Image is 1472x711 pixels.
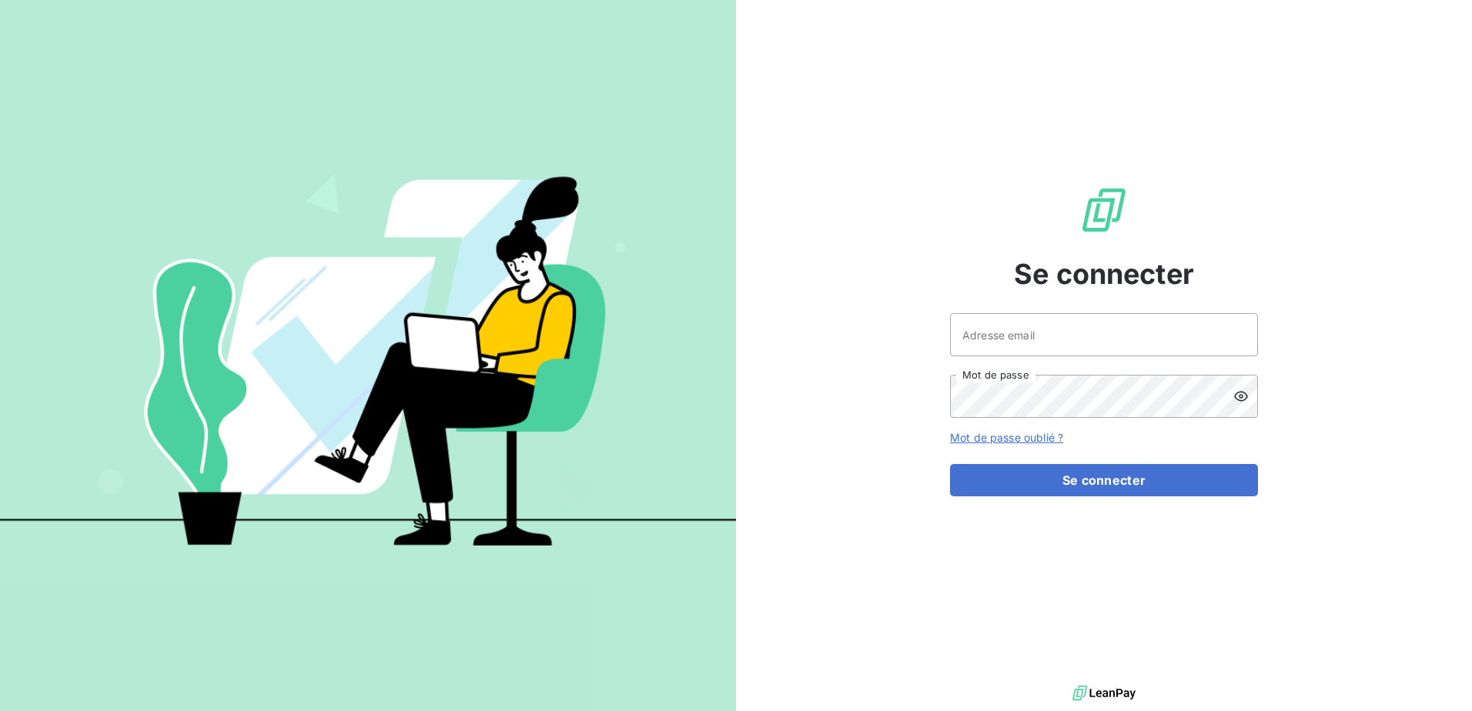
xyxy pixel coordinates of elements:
[1079,185,1129,235] img: Logo LeanPay
[950,431,1063,444] a: Mot de passe oublié ?
[1014,253,1194,295] span: Se connecter
[950,464,1258,496] button: Se connecter
[950,313,1258,356] input: placeholder
[1072,682,1136,705] img: logo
